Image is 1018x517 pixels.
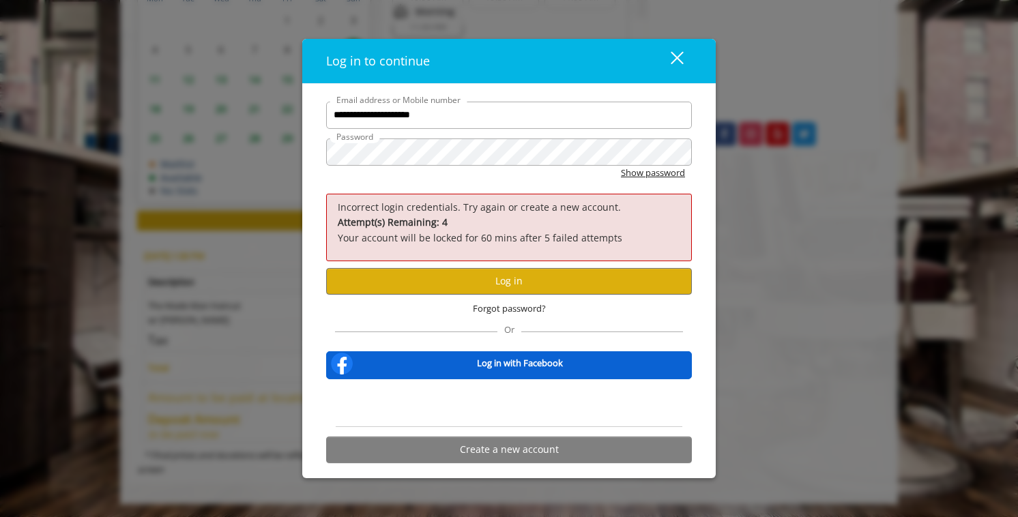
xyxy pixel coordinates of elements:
span: Or [497,323,521,336]
div: close dialog [655,50,682,71]
button: Create a new account [326,437,692,463]
button: close dialog [645,47,692,75]
span: Forgot password? [473,301,546,316]
label: Email address or Mobile number [330,93,467,106]
b: Attempt(s) Remaining: 4 [338,216,448,228]
span: Incorrect login credentials. Try again or create a new account. [338,201,621,213]
span: Log in to continue [326,53,430,69]
b: Log in with Facebook [477,356,563,370]
img: facebook-logo [328,350,355,377]
iframe: Sign in with Google Button [440,388,579,418]
label: Password [330,130,380,143]
button: Log in [326,268,692,295]
button: Show password [621,166,685,180]
input: Password [326,138,692,166]
input: Email address or Mobile number [326,102,692,129]
p: Your account will be locked for 60 mins after 5 failed attempts [338,215,680,246]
